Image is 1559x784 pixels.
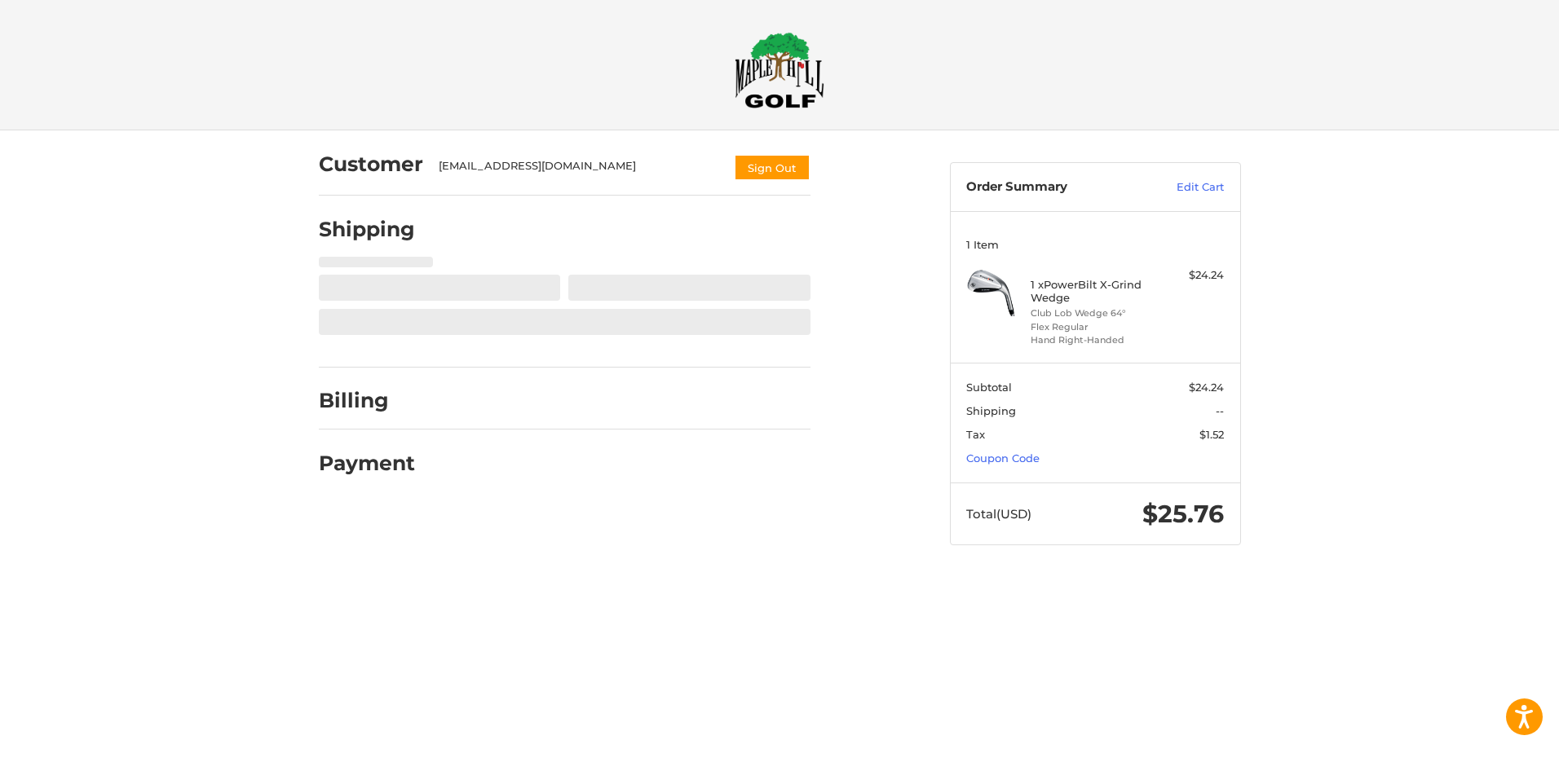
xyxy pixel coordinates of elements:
[735,32,824,108] img: Maple Hill Golf
[1031,278,1155,305] h4: 1 x PowerBilt X-Grind Wedge
[966,404,1016,417] span: Shipping
[319,217,415,242] h2: Shipping
[1159,267,1224,284] div: $24.24
[319,152,423,177] h2: Customer
[966,179,1142,196] h3: Order Summary
[1031,320,1155,334] li: Flex Regular
[1199,428,1224,441] span: $1.52
[1031,333,1155,347] li: Hand Right-Handed
[319,451,415,476] h2: Payment
[966,238,1224,251] h3: 1 Item
[439,158,718,181] div: [EMAIL_ADDRESS][DOMAIN_NAME]
[1216,404,1224,417] span: --
[966,428,985,441] span: Tax
[966,451,1040,465] a: Coupon Code
[1142,499,1224,529] span: $25.76
[319,388,414,413] h2: Billing
[1142,179,1224,196] a: Edit Cart
[734,154,810,181] button: Sign Out
[1189,381,1224,394] span: $24.24
[1031,306,1155,320] li: Club Lob Wedge 64°
[966,506,1031,522] span: Total (USD)
[966,381,1012,394] span: Subtotal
